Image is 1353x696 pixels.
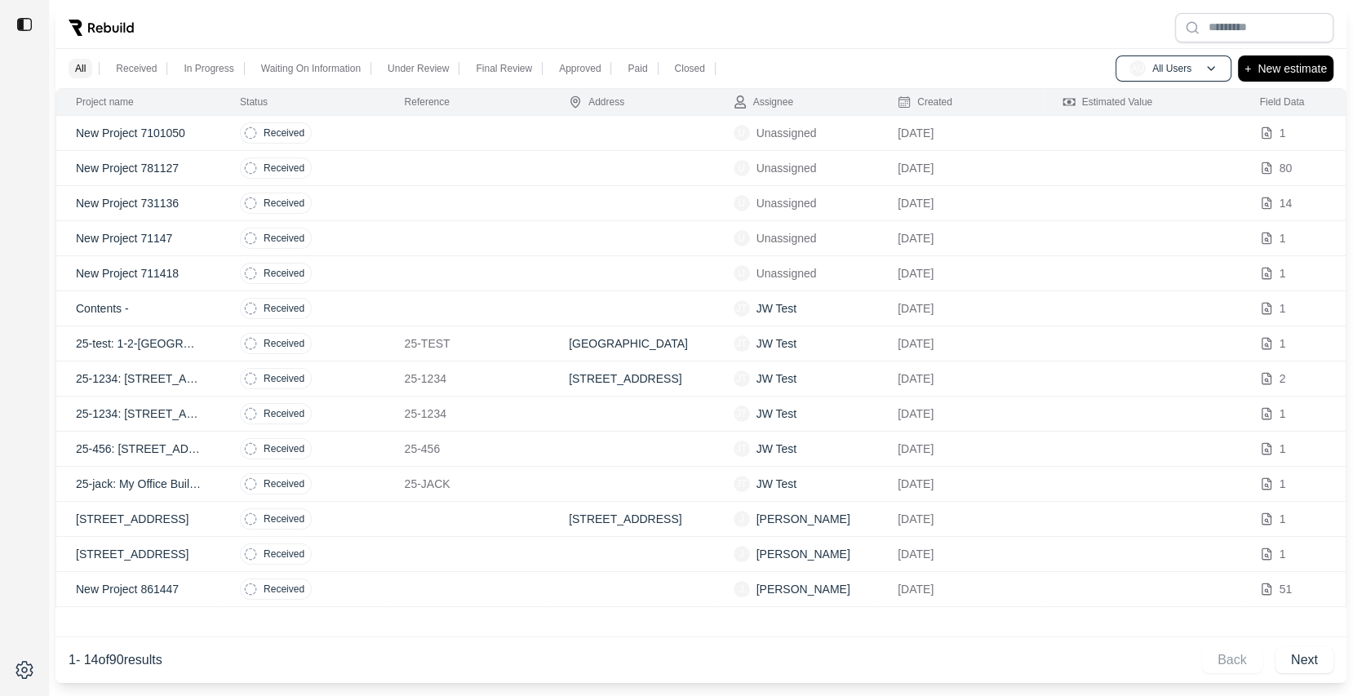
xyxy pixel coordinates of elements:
div: Created [898,95,952,109]
p: New Project 781127 [76,160,201,176]
p: New Project 711418 [76,265,201,282]
p: 25-1234: [STREET_ADDRESS][US_STATE] [76,370,201,387]
p: Received [264,407,304,420]
p: Received [264,232,304,245]
p: [DATE] [898,406,1023,422]
span: JT [734,370,750,387]
p: 1 [1280,125,1286,141]
p: Received [264,197,304,210]
p: [DATE] [898,300,1023,317]
div: Project name [76,95,134,109]
p: 1 [1280,230,1286,246]
p: Received [264,512,304,525]
p: Received [264,267,304,280]
span: J [734,546,750,562]
p: 25-TEST [405,335,530,352]
p: [DATE] [898,511,1023,527]
p: JW Test [756,300,797,317]
p: Unassigned [756,265,817,282]
p: All Users [1152,62,1191,75]
td: [STREET_ADDRESS] [549,502,714,537]
span: JT [734,406,750,422]
p: [PERSON_NAME] [756,581,850,597]
div: Field Data [1260,95,1305,109]
p: Final Review [476,62,532,75]
p: JW Test [756,476,797,492]
p: In Progress [184,62,233,75]
p: + [1244,59,1251,78]
p: Received [264,162,304,175]
p: 1 [1280,441,1286,457]
p: [DATE] [898,265,1023,282]
p: JW Test [756,441,797,457]
p: Closed [675,62,705,75]
p: [DATE] [898,335,1023,352]
td: [STREET_ADDRESS] [549,361,714,397]
p: [DATE] [898,370,1023,387]
p: 80 [1280,160,1293,176]
p: JW Test [756,406,797,422]
p: 25-jack: My Office Building. [76,476,201,492]
p: 25-1234: [STREET_ADDRESS][US_STATE][US_STATE] [76,406,201,422]
button: +New estimate [1238,55,1333,82]
p: Received [264,442,304,455]
span: U [734,265,750,282]
p: Received [116,62,157,75]
p: Contents - [76,300,201,317]
p: New Project 7101050 [76,125,201,141]
button: Next [1275,647,1333,673]
p: Received [264,372,304,385]
span: JT [734,300,750,317]
p: JW Test [756,335,797,352]
p: Unassigned [756,125,817,141]
p: 14 [1280,195,1293,211]
p: [PERSON_NAME] [756,546,850,562]
span: J [734,511,750,527]
p: 2 [1280,370,1286,387]
p: 1 [1280,546,1286,562]
p: [DATE] [898,476,1023,492]
span: U [734,125,750,141]
span: JT [734,441,750,457]
p: 25-JACK [405,476,530,492]
p: [DATE] [898,160,1023,176]
span: U [734,160,750,176]
p: 25-456 [405,441,530,457]
p: All [75,62,86,75]
p: [STREET_ADDRESS] [76,511,201,527]
p: [DATE] [898,546,1023,562]
p: 1 [1280,511,1286,527]
p: JW Test [756,370,797,387]
p: Received [264,337,304,350]
p: [DATE] [898,441,1023,457]
p: Received [264,583,304,596]
p: Unassigned [756,230,817,246]
p: 25-1234 [405,370,530,387]
p: [DATE] [898,581,1023,597]
p: 1 [1280,300,1286,317]
span: AU [1129,60,1146,77]
p: [DATE] [898,195,1023,211]
p: [PERSON_NAME] [756,511,850,527]
p: Under Review [388,62,449,75]
span: U [734,195,750,211]
p: 1 [1280,335,1286,352]
div: Address [569,95,624,109]
p: 1 [1280,265,1286,282]
p: Paid [628,62,647,75]
p: Received [264,547,304,561]
span: J [734,581,750,597]
p: New estimate [1258,59,1327,78]
p: 1 [1280,406,1286,422]
p: New Project 71147 [76,230,201,246]
p: 1 [1280,476,1286,492]
button: AUAll Users [1116,55,1231,82]
div: Status [240,95,268,109]
p: Waiting On Information [261,62,361,75]
p: 51 [1280,581,1293,597]
p: New Project 731136 [76,195,201,211]
span: JT [734,335,750,352]
p: [DATE] [898,230,1023,246]
div: Reference [405,95,450,109]
span: U [734,230,750,246]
